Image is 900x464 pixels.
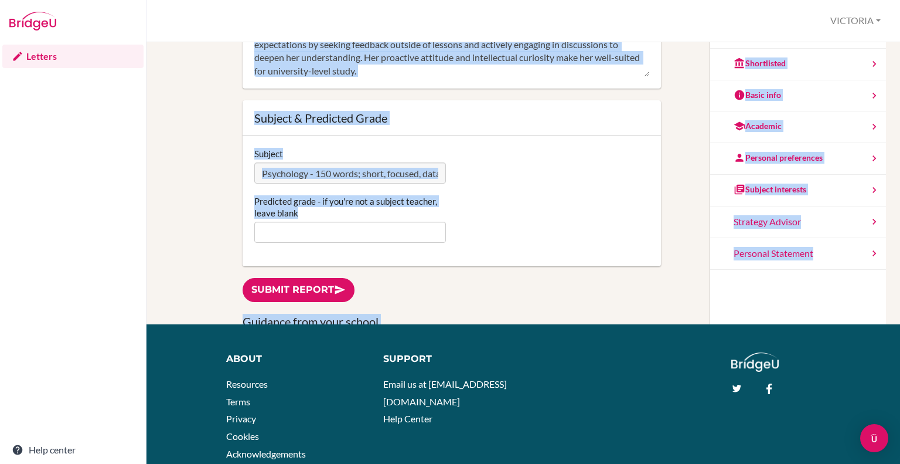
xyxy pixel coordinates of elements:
a: Acknowledgements [226,448,306,459]
div: Subject interests [734,184,806,195]
div: Basic info [734,89,781,101]
a: Basic info [710,80,886,112]
img: logo_white@2x-f4f0deed5e89b7ecb1c2cc34c3e3d731f90f0f143d5ea2071677605dd97b5244.png [731,353,779,372]
label: Predicted grade - if you're not a subject teacher, leave blank [254,195,446,219]
div: Support [383,353,514,366]
a: Email us at [EMAIL_ADDRESS][DOMAIN_NAME] [383,378,507,407]
img: Bridge-U [9,12,56,31]
a: Help Center [383,413,432,424]
a: Academic [710,111,886,143]
a: Resources [226,378,268,390]
h3: Guidance from your school [243,314,661,330]
button: VICTORIA [825,10,886,32]
a: Subject interests [710,175,886,206]
a: Cookies [226,431,259,442]
a: Personal Statement [710,238,886,270]
div: Subject & Predicted Grade [254,112,649,124]
label: Subject [254,148,283,160]
a: Personal preferences [710,143,886,175]
a: Shortlisted [710,49,886,80]
a: Strategy Advisor [710,206,886,238]
div: Shortlisted [734,57,786,69]
a: Privacy [226,413,256,424]
div: About [226,353,366,366]
a: Help center [2,438,144,462]
div: Personal preferences [734,152,823,164]
div: Academic [734,120,782,132]
a: Terms [226,396,250,407]
a: Submit report [243,278,354,302]
div: Open Intercom Messenger [860,424,888,452]
a: Letters [2,45,144,68]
